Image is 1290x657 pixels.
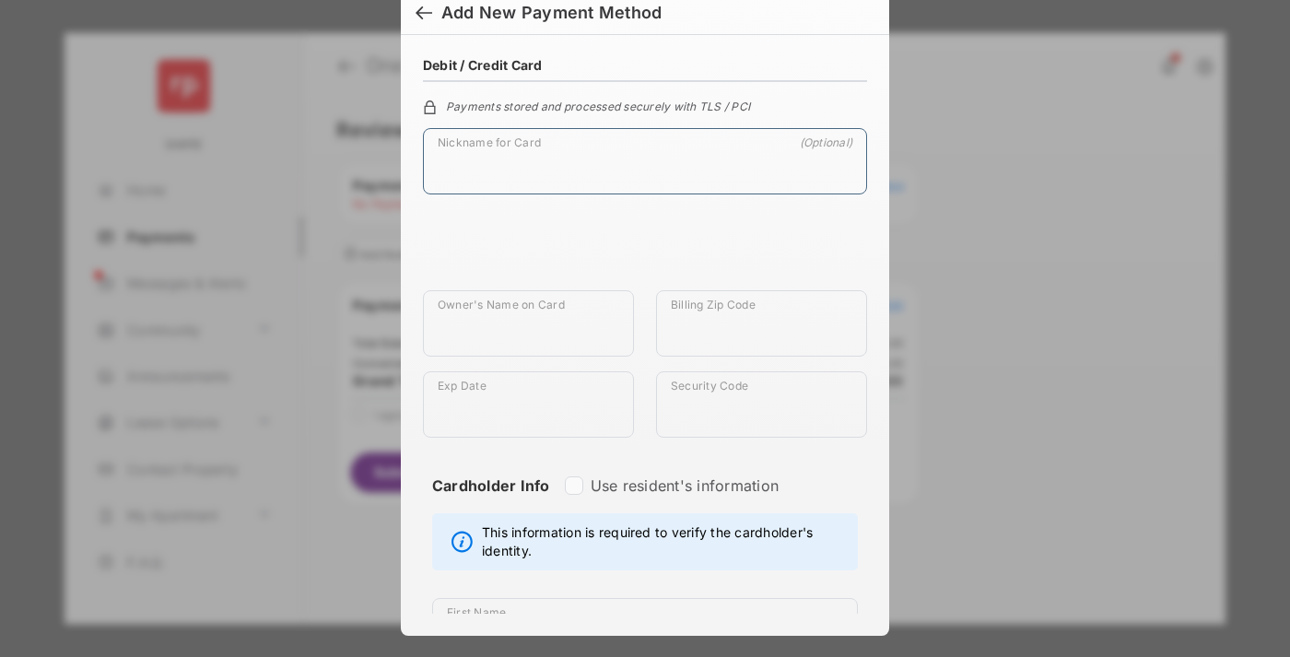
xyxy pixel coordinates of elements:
[432,476,550,528] strong: Cardholder Info
[591,476,779,495] label: Use resident's information
[423,97,867,113] div: Payments stored and processed securely with TLS / PCI
[482,523,848,560] span: This information is required to verify the cardholder's identity.
[441,3,662,23] div: Add New Payment Method
[423,209,867,290] iframe: Credit card field
[423,57,543,73] h4: Debit / Credit Card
